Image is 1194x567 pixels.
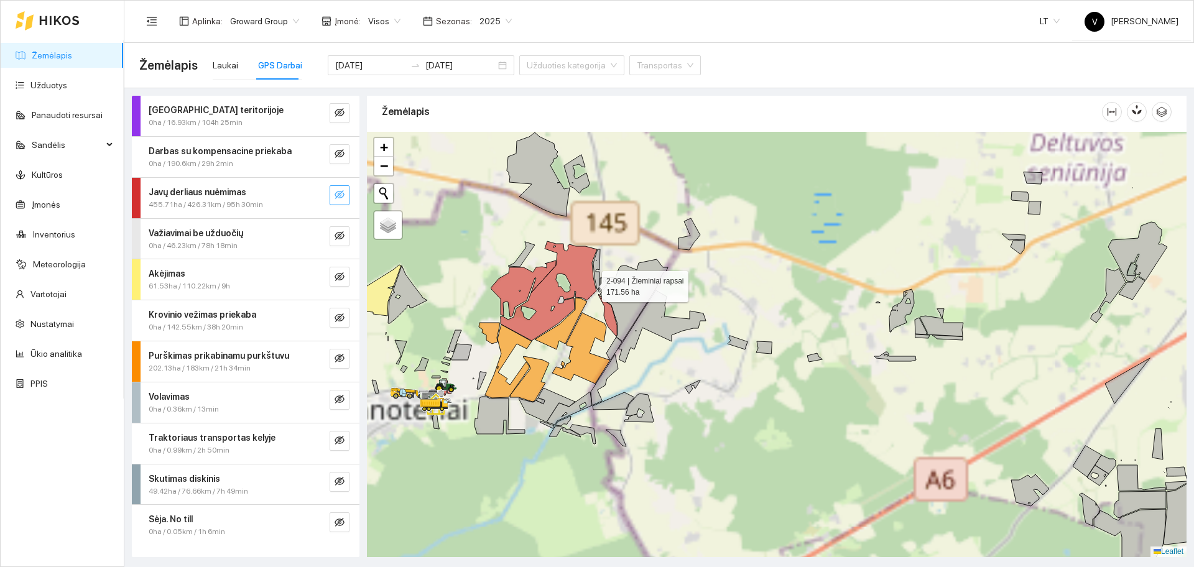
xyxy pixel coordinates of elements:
span: V [1092,12,1098,32]
span: swap-right [410,60,420,70]
button: eye-invisible [330,349,349,369]
span: eye-invisible [335,517,345,529]
span: [PERSON_NAME] [1085,16,1178,26]
button: menu-fold [139,9,164,34]
div: [GEOGRAPHIC_DATA] teritorijoje0ha / 16.93km / 104h 25mineye-invisible [132,96,359,136]
span: 455.71ha / 426.31km / 95h 30min [149,199,263,211]
span: LT [1040,12,1060,30]
strong: Krovinio vežimas priekaba [149,310,256,320]
button: eye-invisible [330,512,349,532]
span: Įmonė : [335,14,361,28]
button: eye-invisible [330,267,349,287]
a: Vartotojai [30,289,67,299]
span: to [410,60,420,70]
a: PPIS [30,379,48,389]
a: Kultūros [32,170,63,180]
button: eye-invisible [330,103,349,123]
strong: Javų derliaus nuėmimas [149,187,246,197]
div: Krovinio vežimas priekaba0ha / 142.55km / 38h 20mineye-invisible [132,300,359,341]
button: eye-invisible [330,472,349,492]
span: 0ha / 0.05km / 1h 6min [149,526,225,538]
div: Skutimas diskinis49.42ha / 76.66km / 7h 49mineye-invisible [132,464,359,505]
div: Akėjimas61.53ha / 110.22km / 9heye-invisible [132,259,359,300]
div: Žemėlapis [382,94,1102,129]
span: 61.53ha / 110.22km / 9h [149,280,230,292]
a: Įmonės [32,200,60,210]
span: calendar [423,16,433,26]
span: eye-invisible [335,231,345,242]
strong: Traktoriaus transportas kelyje [149,433,275,443]
div: Purškimas prikabinamu purkštuvu202.13ha / 183km / 21h 34mineye-invisible [132,341,359,382]
a: Zoom in [374,138,393,157]
strong: [GEOGRAPHIC_DATA] teritorijoje [149,105,284,115]
span: eye-invisible [335,353,345,365]
span: Groward Group [230,12,299,30]
strong: Skutimas diskinis [149,474,220,484]
strong: Darbas su kompensacine priekaba [149,146,292,156]
span: shop [322,16,331,26]
span: Sandėlis [32,132,103,157]
a: Panaudoti resursai [32,110,103,120]
button: eye-invisible [330,431,349,451]
div: Volavimas0ha / 0.36km / 13mineye-invisible [132,382,359,423]
input: Pradžios data [335,58,405,72]
strong: Sėja. No till [149,514,193,524]
span: eye-invisible [335,476,345,488]
span: menu-fold [146,16,157,27]
span: Visos [368,12,400,30]
button: eye-invisible [330,185,349,205]
button: eye-invisible [330,308,349,328]
span: 0ha / 0.36km / 13min [149,403,219,415]
span: layout [179,16,189,26]
span: 2025 [479,12,512,30]
span: 0ha / 190.6km / 29h 2min [149,158,233,170]
span: 0ha / 16.93km / 104h 25min [149,117,243,129]
button: Initiate a new search [374,184,393,203]
a: Layers [374,211,402,239]
span: column-width [1103,107,1121,117]
a: Leaflet [1154,547,1183,556]
span: − [380,158,388,173]
span: Žemėlapis [139,55,198,75]
div: Sėja. No till0ha / 0.05km / 1h 6mineye-invisible [132,505,359,545]
span: 0ha / 46.23km / 78h 18min [149,240,238,252]
strong: Volavimas [149,392,190,402]
span: eye-invisible [335,149,345,160]
span: 49.42ha / 76.66km / 7h 49min [149,486,248,497]
span: eye-invisible [335,313,345,325]
div: Darbas su kompensacine priekaba0ha / 190.6km / 29h 2mineye-invisible [132,137,359,177]
strong: Akėjimas [149,269,185,279]
button: eye-invisible [330,390,349,410]
a: Meteorologija [33,259,86,269]
a: Ūkio analitika [30,349,82,359]
span: eye-invisible [335,394,345,406]
span: Aplinka : [192,14,223,28]
button: eye-invisible [330,144,349,164]
span: 0ha / 0.99km / 2h 50min [149,445,229,456]
span: eye-invisible [335,108,345,119]
a: Inventorius [33,229,75,239]
div: Javų derliaus nuėmimas455.71ha / 426.31km / 95h 30mineye-invisible [132,178,359,218]
a: Užduotys [30,80,67,90]
a: Nustatymai [30,319,74,329]
input: Pabaigos data [425,58,496,72]
span: close-circle [498,61,507,70]
span: Sezonas : [436,14,472,28]
div: Važiavimai be užduočių0ha / 46.23km / 78h 18mineye-invisible [132,219,359,259]
a: Zoom out [374,157,393,175]
div: Traktoriaus transportas kelyje0ha / 0.99km / 2h 50mineye-invisible [132,423,359,464]
a: Žemėlapis [32,50,72,60]
strong: Važiavimai be užduočių [149,228,243,238]
button: column-width [1102,102,1122,122]
strong: Purškimas prikabinamu purkštuvu [149,351,289,361]
div: GPS Darbai [258,58,302,72]
span: eye-invisible [335,435,345,447]
span: eye-invisible [335,272,345,283]
span: 0ha / 142.55km / 38h 20min [149,321,243,333]
div: Laukai [213,58,238,72]
span: eye-invisible [335,190,345,201]
span: 202.13ha / 183km / 21h 34min [149,362,251,374]
span: + [380,139,388,155]
button: eye-invisible [330,226,349,246]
